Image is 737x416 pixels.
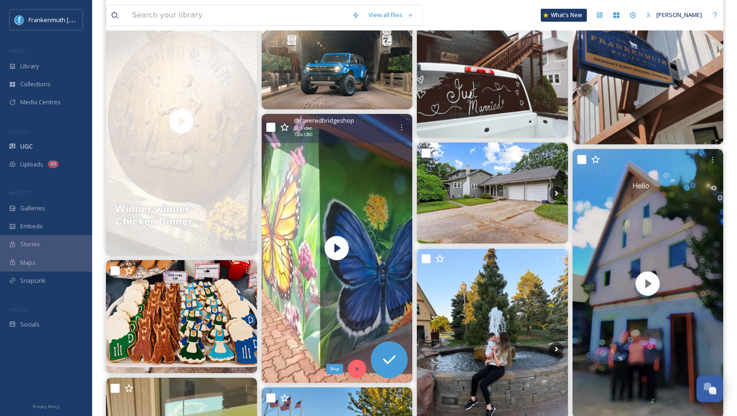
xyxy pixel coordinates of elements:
[294,116,354,125] span: @ coveredbridgeshop
[541,9,587,22] a: What's New
[9,190,30,196] span: WIDGETS
[656,11,702,19] span: [PERSON_NAME]
[20,160,43,169] span: Uploads
[20,98,61,107] span: Media Centres
[20,222,43,231] span: Embeds
[20,80,51,89] span: Collections
[261,114,412,383] video: Take a walk with us as we take a closer look at our butterfly murals, painted by local artist kev...
[20,240,40,249] span: Stories
[33,404,59,410] span: Privacy Policy
[20,62,39,71] span: Library
[417,143,568,244] img: ✨🏡 PRICE IMPROVEMENT! ✨ Please share! 🙏 Come fall 🍂 in love with this beautiful Dutch Colonial in...
[33,400,59,411] a: Privacy Policy
[294,131,312,138] span: 720 x 1280
[20,320,40,329] span: Socials
[9,306,28,313] span: SOCIALS
[48,160,58,168] div: 40
[9,48,25,54] span: MEDIA
[301,125,312,131] span: Video
[641,6,707,24] a: [PERSON_NAME]
[326,364,343,374] div: Skip
[261,114,412,383] img: thumbnail
[696,375,723,402] button: Open Chat
[20,142,33,151] span: UGC
[29,15,98,24] span: Frankenmuth [US_STATE]
[20,276,46,285] span: SnapLink
[106,260,257,373] img: 🐾🍺🎉 Prost to Octoberfest… Doodle Doo style! 🎉🍺🐾 Our festive dog cookies are ready to celebrate wi...
[15,15,24,24] img: Social%20Media%20PFP%202025.jpg
[364,6,418,24] a: View all files
[20,258,35,267] span: Maps
[128,5,347,25] input: Search your library
[9,128,29,135] span: COLLECT
[20,204,45,213] span: Galleries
